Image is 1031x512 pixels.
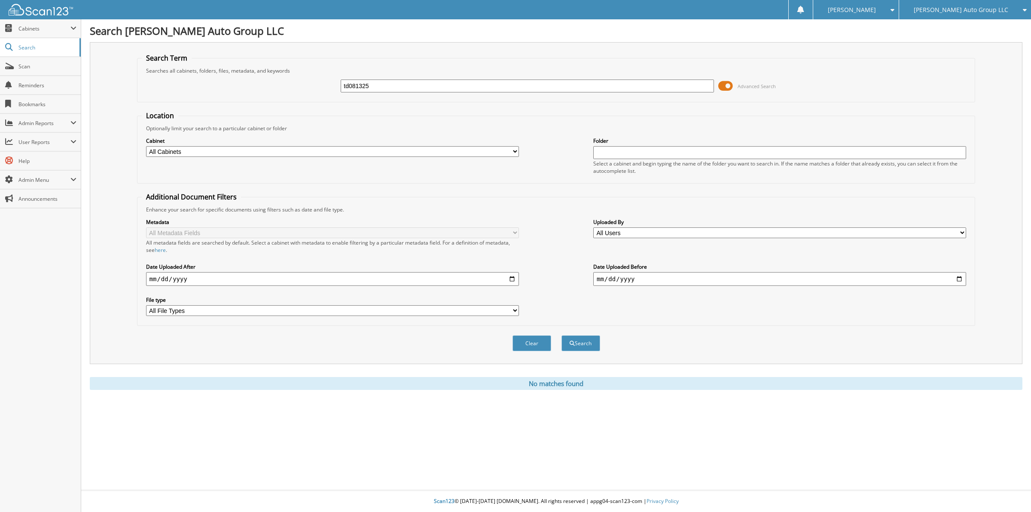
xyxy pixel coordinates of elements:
[90,377,1022,390] div: No matches found
[18,82,76,89] span: Reminders
[738,83,776,89] span: Advanced Search
[593,218,966,226] label: Uploaded By
[146,218,519,226] label: Metadata
[828,7,876,12] span: [PERSON_NAME]
[142,111,178,120] legend: Location
[146,263,519,270] label: Date Uploaded After
[146,239,519,254] div: All metadata fields are searched by default. Select a cabinet with metadata to enable filtering b...
[142,125,971,132] div: Optionally limit your search to a particular cabinet or folder
[146,137,519,144] label: Cabinet
[18,101,76,108] span: Bookmarks
[90,24,1022,38] h1: Search [PERSON_NAME] Auto Group LLC
[9,4,73,15] img: scan123-logo-white.svg
[155,246,166,254] a: here
[593,160,966,175] div: Select a cabinet and begin typing the name of the folder you want to search in. If the name match...
[914,7,1008,12] span: [PERSON_NAME] Auto Group LLC
[146,296,519,304] label: File type
[561,335,600,351] button: Search
[18,120,70,127] span: Admin Reports
[512,335,551,351] button: Clear
[647,497,679,505] a: Privacy Policy
[142,192,241,202] legend: Additional Document Filters
[18,157,76,165] span: Help
[593,272,966,286] input: end
[18,44,75,51] span: Search
[18,63,76,70] span: Scan
[81,491,1031,512] div: © [DATE]-[DATE] [DOMAIN_NAME]. All rights reserved | appg04-scan123-com |
[18,25,70,32] span: Cabinets
[142,53,192,63] legend: Search Term
[18,195,76,202] span: Announcements
[593,263,966,270] label: Date Uploaded Before
[593,137,966,144] label: Folder
[142,67,971,74] div: Searches all cabinets, folders, files, metadata, and keywords
[18,176,70,184] span: Admin Menu
[146,272,519,286] input: start
[142,206,971,213] div: Enhance your search for specific documents using filters such as date and file type.
[18,138,70,146] span: User Reports
[434,497,454,505] span: Scan123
